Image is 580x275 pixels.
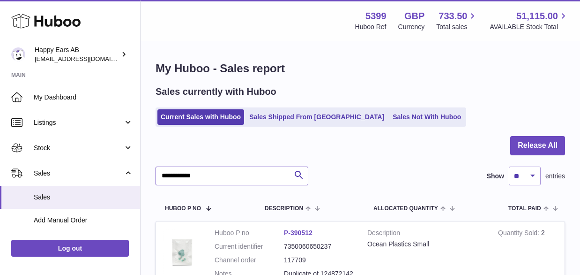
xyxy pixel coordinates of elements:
[284,229,312,237] a: P-390512
[34,193,133,202] span: Sales
[490,10,569,31] a: 51,115.00 AVAILABLE Stock Total
[516,10,558,23] span: 51,115.00
[508,206,541,212] span: Total paid
[215,229,284,237] dt: Huboo P no
[436,23,478,31] span: Total sales
[265,206,303,212] span: Description
[34,169,123,178] span: Sales
[35,55,138,62] span: [EMAIL_ADDRESS][DOMAIN_NAME]
[439,10,467,23] span: 733.50
[157,109,244,125] a: Current Sales with Huboo
[367,240,484,249] div: Ocean Plastics Small
[355,23,387,31] div: Huboo Ref
[284,242,353,251] dd: 7350060650237
[11,47,25,61] img: 3pl@happyearsearplugs.com
[367,229,484,240] strong: Description
[34,93,133,102] span: My Dashboard
[35,46,119,63] div: Happy Ears AB
[487,172,504,181] label: Show
[34,144,123,153] span: Stock
[215,242,284,251] dt: Current identifier
[510,136,565,155] button: Release All
[246,109,387,125] a: Sales Shipped From [GEOGRAPHIC_DATA]
[11,240,129,257] a: Log out
[545,172,565,181] span: entries
[404,10,424,23] strong: GBP
[373,206,438,212] span: ALLOCATED Quantity
[165,206,201,212] span: Huboo P no
[389,109,464,125] a: Sales Not With Huboo
[215,256,284,265] dt: Channel order
[398,23,425,31] div: Currency
[365,10,387,23] strong: 5399
[284,256,353,265] dd: 117709
[490,23,569,31] span: AVAILABLE Stock Total
[156,61,565,76] h1: My Huboo - Sales report
[498,229,541,239] strong: Quantity Sold
[34,118,123,127] span: Listings
[34,216,133,225] span: Add Manual Order
[436,10,478,31] a: 733.50 Total sales
[156,85,276,98] h2: Sales currently with Huboo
